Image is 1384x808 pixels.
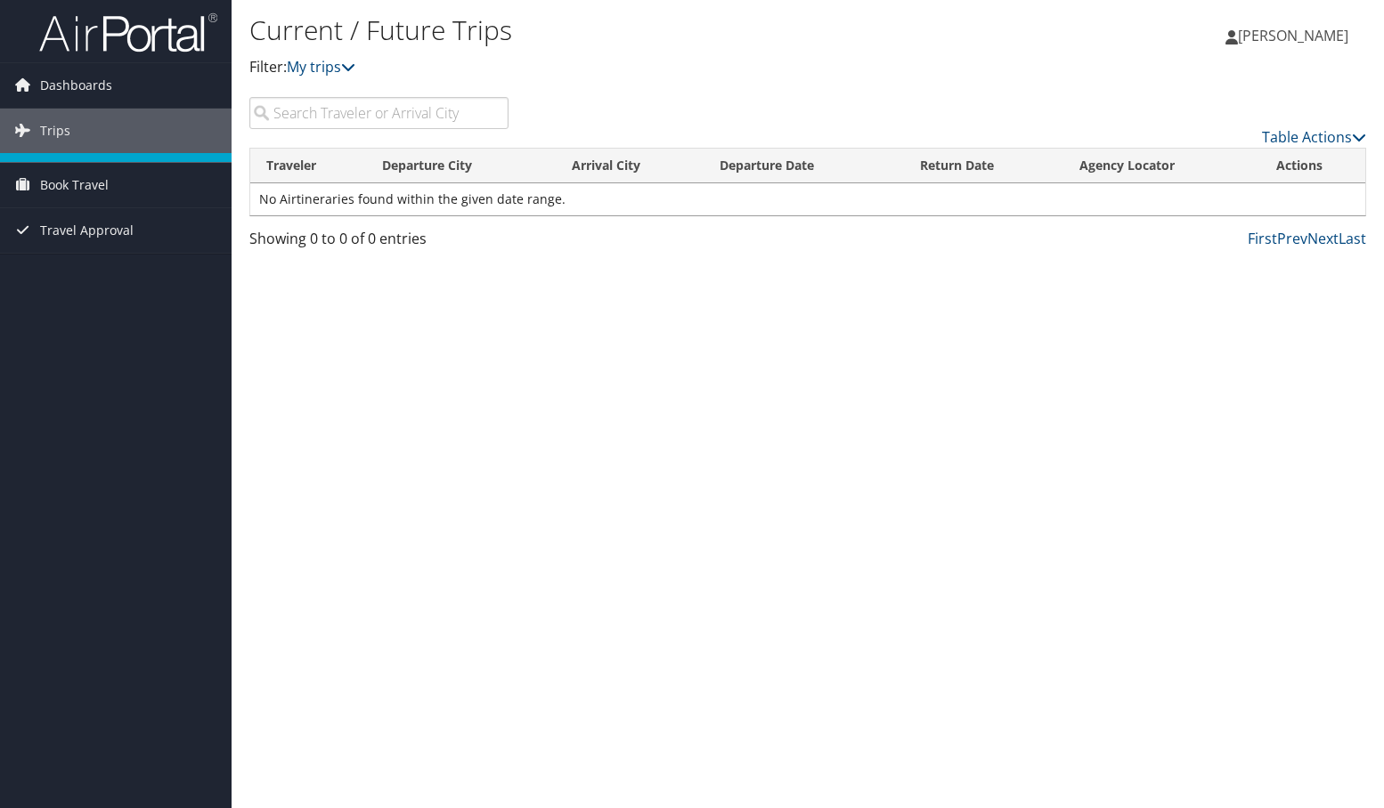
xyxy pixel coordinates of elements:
[250,149,366,183] th: Traveler: activate to sort column ascending
[39,12,217,53] img: airportal-logo.png
[1248,229,1277,248] a: First
[366,149,556,183] th: Departure City: activate to sort column ascending
[249,56,994,79] p: Filter:
[40,63,112,108] span: Dashboards
[40,163,109,207] span: Book Travel
[249,228,509,258] div: Showing 0 to 0 of 0 entries
[1307,229,1339,248] a: Next
[1262,127,1366,147] a: Table Actions
[40,109,70,153] span: Trips
[250,183,1365,215] td: No Airtineraries found within the given date range.
[704,149,903,183] th: Departure Date: activate to sort column descending
[1225,9,1366,62] a: [PERSON_NAME]
[40,208,134,253] span: Travel Approval
[1339,229,1366,248] a: Last
[249,12,994,49] h1: Current / Future Trips
[1063,149,1260,183] th: Agency Locator: activate to sort column ascending
[556,149,704,183] th: Arrival City: activate to sort column ascending
[1238,26,1348,45] span: [PERSON_NAME]
[1277,229,1307,248] a: Prev
[249,97,509,129] input: Search Traveler or Arrival City
[904,149,1063,183] th: Return Date: activate to sort column ascending
[1260,149,1365,183] th: Actions
[287,57,355,77] a: My trips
